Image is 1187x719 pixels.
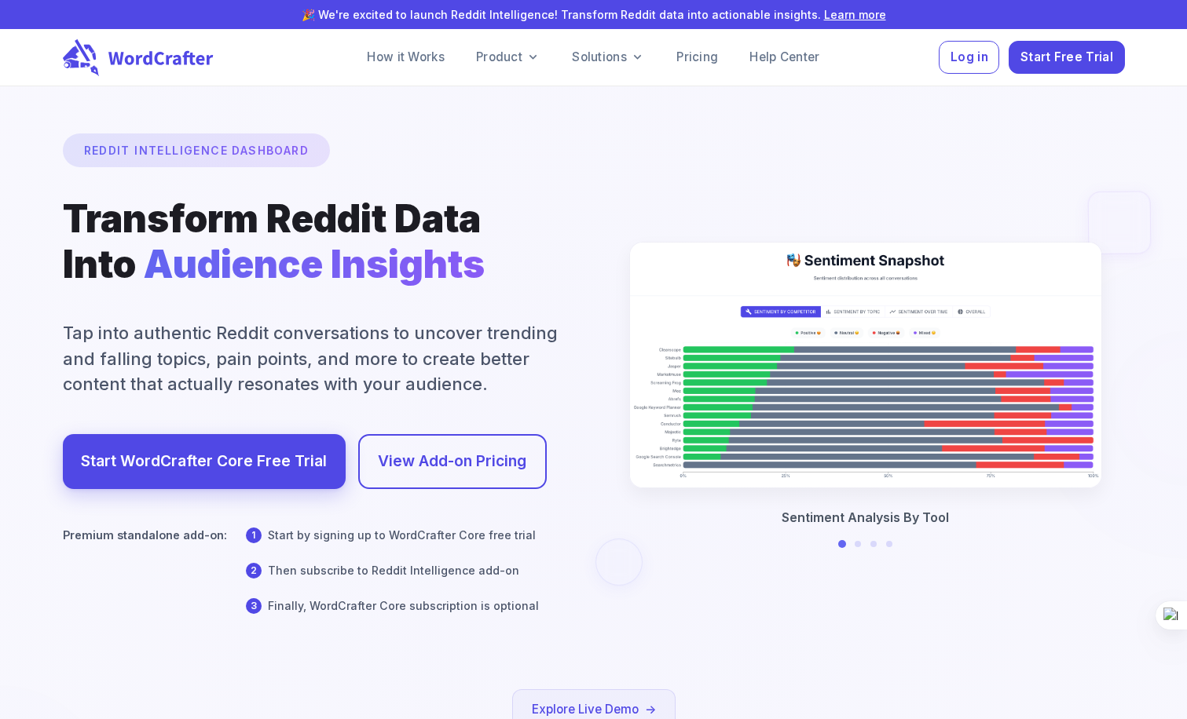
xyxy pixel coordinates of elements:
a: Pricing [664,42,731,73]
p: Sentiment Analysis By Tool [782,508,949,527]
a: View Add-on Pricing [358,434,547,489]
a: Start WordCrafter Core Free Trial [63,434,346,489]
button: Log in [939,41,999,75]
a: Solutions [559,42,658,73]
button: Start Free Trial [1009,41,1124,75]
p: 🎉 We're excited to launch Reddit Intelligence! Transform Reddit data into actionable insights. [25,6,1162,23]
a: Help Center [737,42,832,73]
a: How it Works [354,42,457,73]
a: Start WordCrafter Core Free Trial [81,448,327,475]
img: Sentiment Analysis By Tool [630,243,1101,487]
a: Learn more [824,8,886,21]
span: Start Free Trial [1020,47,1113,68]
a: View Add-on Pricing [378,448,526,475]
span: Log in [951,47,988,68]
a: Product [463,42,553,73]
